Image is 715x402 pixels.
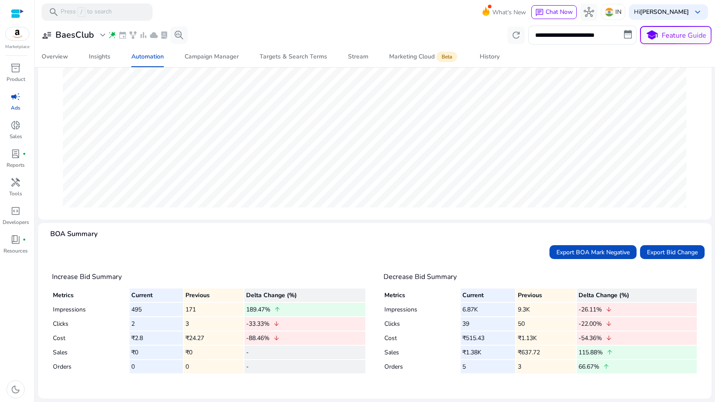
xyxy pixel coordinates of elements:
div: History [480,54,500,60]
button: Export Bid Change [640,245,705,259]
div: Insights [89,54,110,60]
th: Metrics [384,289,460,302]
span: event [118,31,127,39]
span: keyboard_arrow_down [692,7,703,17]
span: arrow_upward [603,363,610,370]
span: refresh [511,30,521,40]
td: ₹0 [184,346,244,359]
span: arrow_downward [605,306,612,313]
td: -26.11% [577,303,697,316]
th: Current [461,289,515,302]
span: chat [535,8,544,17]
td: ₹24.27 [184,331,244,345]
td: ₹1.38K [461,346,515,359]
td: ₹515.43 [461,331,515,345]
span: arrow_upward [606,349,613,356]
div: Automation [131,54,164,60]
span: handyman [10,177,21,188]
span: / [78,7,85,17]
span: lab_profile [10,149,21,159]
span: Chat Now [546,8,573,16]
span: dark_mode [10,384,21,395]
p: Sales [10,133,22,140]
th: Delta Change (%) [577,289,697,302]
td: Orders [53,360,129,373]
span: family_history [129,31,137,39]
button: schoolFeature Guide [640,26,712,44]
td: - [244,360,365,373]
span: arrow_upward [274,306,281,313]
td: ₹1.13K [516,331,576,345]
span: code_blocks [10,206,21,216]
h3: BaesClub [55,30,94,40]
p: Marketplace [5,44,29,50]
p: Ads [11,104,20,112]
span: inventory_2 [10,63,21,73]
td: Sales [384,346,460,359]
div: Targets & Search Terms [260,54,327,60]
td: Impressions [384,303,460,316]
h4: Increase Bid Summary [52,273,366,281]
td: 115.88% [577,346,697,359]
span: What's New [492,5,526,20]
b: [PERSON_NAME] [640,8,689,16]
h4: Decrease Bid Summary [383,273,698,281]
td: 2 [130,317,182,331]
td: 3 [184,317,244,331]
td: ₹0 [130,346,182,359]
td: - [244,346,365,359]
span: arrow_downward [273,320,280,327]
p: Developers [3,218,29,226]
td: Sales [53,346,129,359]
td: 0 [184,360,244,373]
img: amazon.svg [6,27,29,40]
td: -33.33% [244,317,365,331]
div: Campaign Manager [185,54,239,60]
td: ₹2.8 [130,331,182,345]
div: Overview [42,54,68,60]
h4: BOA Summary [50,230,97,238]
td: 66.67% [577,360,697,373]
span: lab_profile [160,31,169,39]
p: IN [615,4,621,19]
p: Reports [6,161,25,169]
td: -22.00% [577,317,697,331]
td: Clicks [53,317,129,331]
td: 39 [461,317,515,331]
td: 171 [184,303,244,316]
p: Product [6,75,25,83]
td: ₹637.72 [516,346,576,359]
span: arrow_downward [273,334,280,341]
span: hub [584,7,594,17]
span: search [49,7,59,17]
td: 495 [130,303,182,316]
span: Export Bid Change [647,248,698,257]
th: Current [130,289,182,302]
td: 189.47% [244,303,365,316]
td: 0 [130,360,182,373]
td: 9.3K [516,303,576,316]
span: fiber_manual_record [23,238,26,241]
p: Tools [9,190,22,198]
th: Metrics [53,289,129,302]
th: Delta Change (%) [244,289,365,302]
p: Press to search [61,7,112,17]
button: Export BOA Mark Negative [549,245,637,259]
td: -54.36% [577,331,697,345]
button: chatChat Now [531,5,577,19]
th: Previous [184,289,244,302]
span: campaign [10,91,21,102]
div: Stream [348,54,368,60]
span: cloud [149,31,158,39]
th: Previous [516,289,576,302]
td: Orders [384,360,460,373]
span: wand_stars [108,31,117,39]
p: Feature Guide [662,30,706,41]
span: arrow_downward [605,334,612,341]
td: 50 [516,317,576,331]
td: Cost [53,331,129,345]
button: search_insights [170,26,188,44]
span: Beta [436,52,457,62]
td: 3 [516,360,576,373]
td: 6.87K [461,303,515,316]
